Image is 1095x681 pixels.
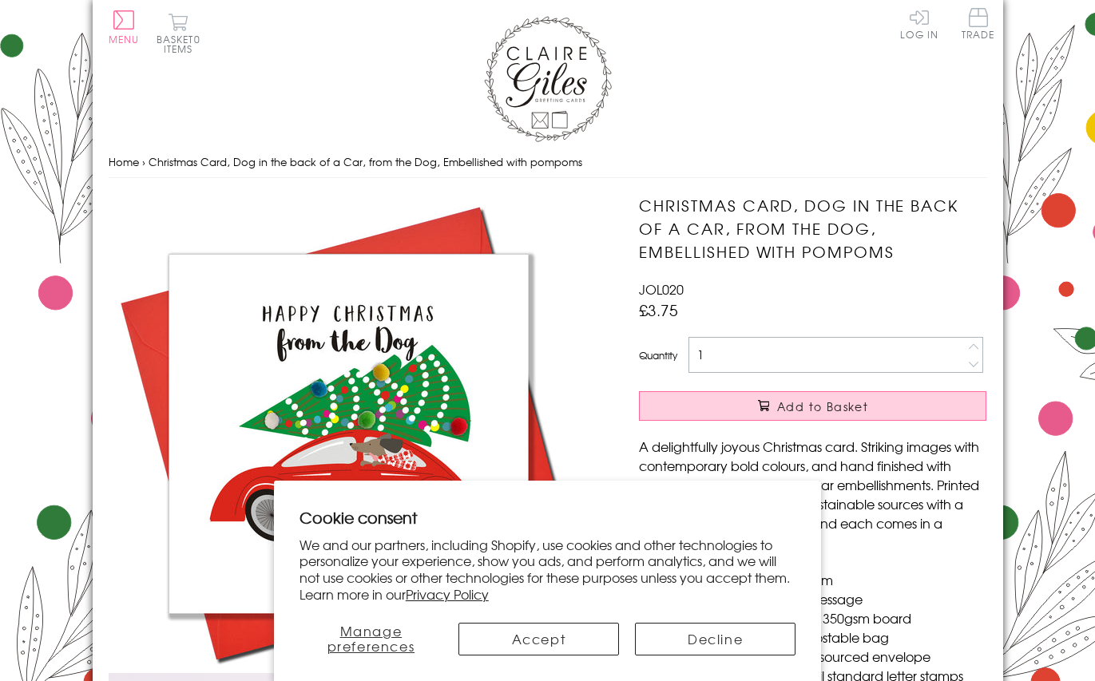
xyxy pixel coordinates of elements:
a: Trade [962,8,995,42]
p: We and our partners, including Shopify, use cookies and other technologies to personalize your ex... [300,536,796,603]
button: Manage preferences [300,623,442,655]
span: › [142,154,145,169]
nav: breadcrumbs [109,146,987,179]
span: Manage preferences [327,621,415,655]
h1: Christmas Card, Dog in the back of a Car, from the Dog, Embellished with pompoms [639,194,986,263]
h2: Cookie consent [300,506,796,529]
button: Menu [109,10,140,44]
img: Christmas Card, Dog in the back of a Car, from the Dog, Embellished with pompoms [109,194,588,673]
button: Decline [635,623,795,655]
span: Menu [109,32,140,46]
img: Claire Giles Greetings Cards [484,16,612,142]
p: A delightfully joyous Christmas card. Striking images with contemporary bold colours, and hand fi... [639,437,986,552]
a: Home [109,154,139,169]
button: Add to Basket [639,391,986,421]
span: Trade [962,8,995,39]
span: 0 items [164,32,200,56]
span: JOL020 [639,279,684,299]
span: £3.75 [639,299,678,321]
label: Quantity [639,348,677,362]
span: Christmas Card, Dog in the back of a Car, from the Dog, Embellished with pompoms [149,154,582,169]
button: Accept [458,623,619,655]
a: Log In [900,8,938,39]
button: Basket0 items [157,13,200,53]
span: Add to Basket [777,398,868,414]
a: Privacy Policy [406,584,489,604]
